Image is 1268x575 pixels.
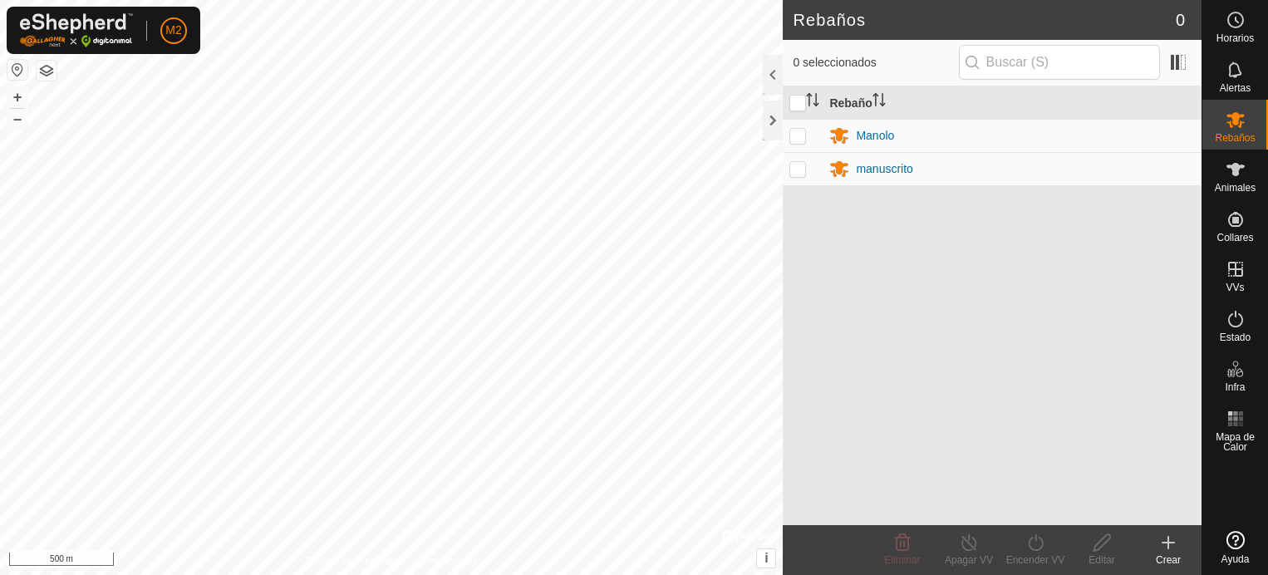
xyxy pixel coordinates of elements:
font: manuscrito [856,162,912,175]
font: M2 [165,23,181,37]
font: Editar [1089,554,1114,566]
font: Alertas [1220,82,1251,94]
font: Rebaños [793,11,866,29]
font: – [13,110,22,127]
font: Política de Privacidad [306,555,401,567]
font: Rebaños [1215,132,1255,144]
a: Política de Privacidad [306,553,401,568]
font: Encender VV [1006,554,1065,566]
font: Infra [1225,381,1245,393]
font: i [764,551,768,565]
button: – [7,109,27,129]
font: Rebaño [829,96,872,110]
font: Ayuda [1221,553,1250,565]
font: + [13,88,22,106]
font: Apagar VV [945,554,993,566]
button: i [757,549,775,568]
a: Contáctenos [421,553,477,568]
font: VVs [1226,282,1244,293]
input: Buscar (S) [959,45,1160,80]
font: 0 [1176,11,1185,29]
font: Collares [1216,232,1253,243]
a: Ayuda [1202,524,1268,571]
font: Animales [1215,182,1256,194]
button: Capas del Mapa [37,61,57,81]
font: Mapa de Calor [1216,431,1255,453]
button: + [7,87,27,107]
font: Horarios [1216,32,1254,44]
font: Manolo [856,129,894,142]
p-sorticon: Activar para ordenar [806,96,819,109]
font: Estado [1220,332,1251,343]
img: Logotipo de Gallagher [20,13,133,47]
font: 0 seleccionados [793,56,876,69]
p-sorticon: Activar para ordenar [872,96,886,109]
font: Crear [1156,554,1181,566]
font: Contáctenos [421,555,477,567]
button: Restablecer Mapa [7,60,27,80]
font: Eliminar [884,554,920,566]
